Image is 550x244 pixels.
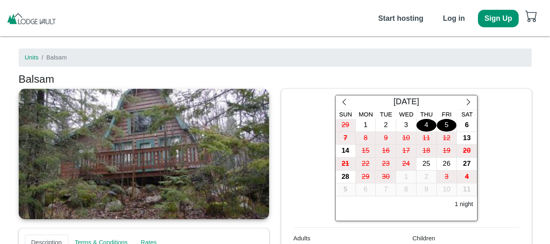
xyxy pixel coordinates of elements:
button: 8 [396,183,416,196]
a: Units [25,54,39,61]
button: 6 [457,119,477,132]
button: 3 [437,171,457,184]
h3: Balsam [19,73,532,86]
div: 3 [437,171,457,183]
button: 14 [335,145,356,158]
img: pAKp5ICTv7cAAAAASUVORK5CYII= [6,12,57,24]
button: 3 [396,119,416,132]
button: 19 [437,145,457,158]
div: 3 [396,119,416,132]
div: 14 [335,145,355,157]
div: 1 [396,171,416,183]
div: 15 [356,145,376,157]
div: 5 [335,183,355,196]
button: 7 [376,183,396,196]
button: 5 [437,119,457,132]
button: 9 [416,183,437,196]
div: 29 [335,119,355,132]
button: 21 [335,158,356,171]
div: [DATE] [353,95,460,110]
span: Thu [420,111,433,118]
div: 1 [356,119,376,132]
button: 23 [376,158,396,171]
span: Adults [294,235,311,242]
button: 2 [416,171,437,184]
div: 28 [335,171,355,183]
div: 2 [416,171,436,183]
div: 10 [396,132,416,145]
button: 4 [457,171,477,184]
button: 15 [356,145,376,158]
div: 29 [356,171,376,183]
button: 16 [376,145,396,158]
div: 21 [335,158,355,170]
button: 9 [376,132,396,145]
button: 18 [416,145,437,158]
b: Sign Up [484,14,512,22]
div: 18 [416,145,436,157]
button: 11 [416,132,437,145]
div: 30 [376,171,396,183]
b: Log in [443,14,465,22]
button: chevron right [460,95,477,110]
svg: chevron right [465,98,472,106]
span: Wed [399,111,414,118]
span: Fri [442,111,451,118]
div: 4 [457,171,477,183]
button: 29 [335,119,356,132]
button: 26 [437,158,457,171]
span: Children [412,235,435,242]
div: 26 [437,158,457,170]
button: 10 [437,183,457,196]
button: 7 [335,132,356,145]
button: 13 [457,132,477,145]
button: 10 [396,132,416,145]
div: 19 [437,145,457,157]
button: Log in [436,10,471,27]
button: 17 [396,145,416,158]
span: Tue [380,111,392,118]
span: Mon [359,111,373,118]
div: 23 [376,158,396,170]
svg: chevron left [340,98,348,106]
div: 8 [356,132,376,145]
button: 11 [457,183,477,196]
button: Sign Up [478,10,519,27]
button: 20 [457,145,477,158]
div: 16 [376,145,396,157]
button: 2 [376,119,396,132]
button: 1 [396,171,416,184]
button: 29 [356,171,376,184]
button: chevron left [335,95,353,110]
button: 4 [416,119,437,132]
div: 25 [416,158,436,170]
div: 17 [396,145,416,157]
div: 22 [356,158,376,170]
button: 25 [416,158,437,171]
span: Sun [339,111,352,118]
div: 7 [335,132,355,145]
h6: 1 night [455,200,473,208]
span: Balsam [46,54,67,61]
button: 12 [437,132,457,145]
button: 28 [335,171,356,184]
button: 6 [356,183,376,196]
svg: cart [525,10,537,22]
button: 27 [457,158,477,171]
span: Sat [461,111,473,118]
div: 27 [457,158,477,170]
button: 30 [376,171,396,184]
button: 22 [356,158,376,171]
div: 8 [396,183,416,196]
